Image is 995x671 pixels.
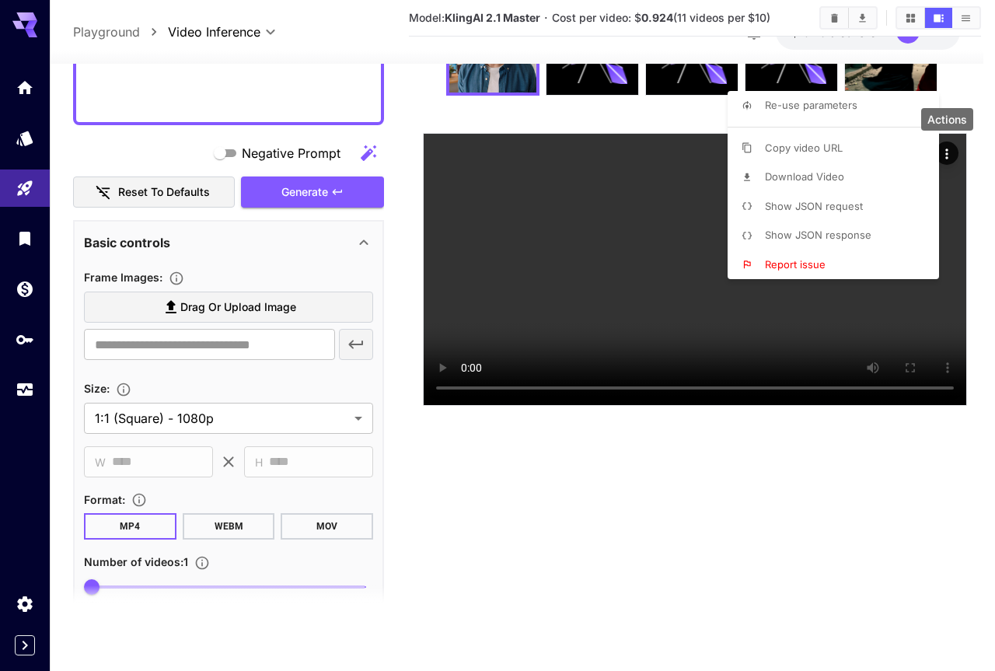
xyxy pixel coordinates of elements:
span: Show JSON request [765,200,863,212]
span: Show JSON response [765,229,871,241]
span: Download Video [765,170,844,183]
div: Actions [921,108,973,131]
span: Copy video URL [765,142,843,154]
span: Report issue [765,258,826,271]
span: Re-use parameters [765,99,857,111]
